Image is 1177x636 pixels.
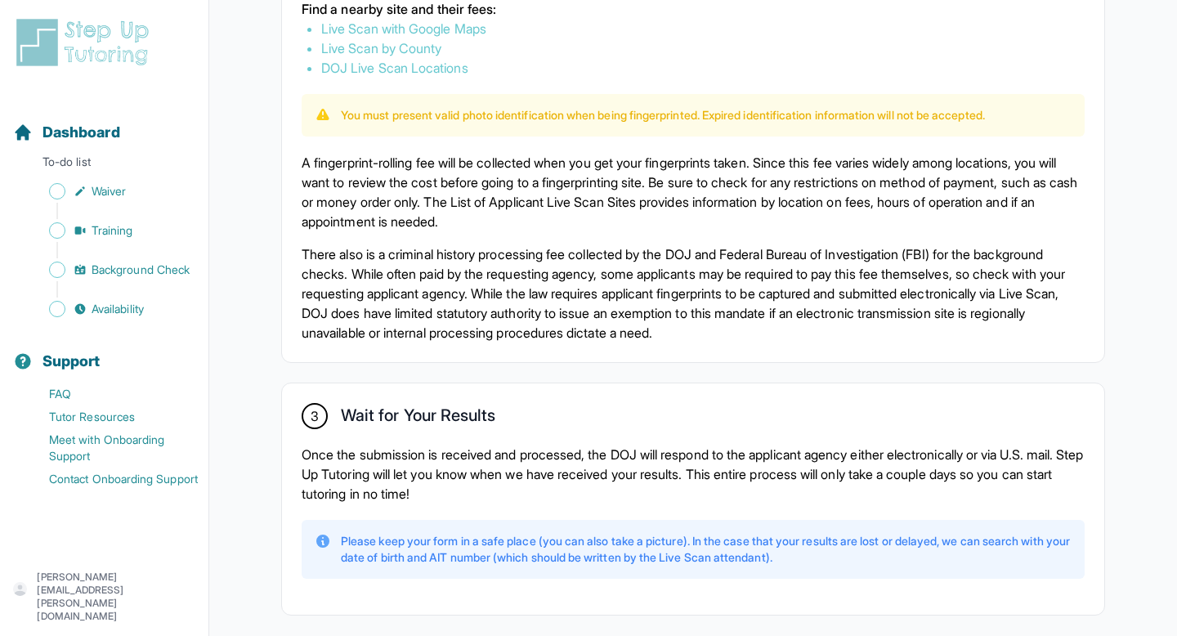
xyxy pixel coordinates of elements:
[92,183,126,199] span: Waiver
[321,20,486,37] a: Live Scan with Google Maps
[7,154,202,177] p: To-do list
[92,301,144,317] span: Availability
[13,16,159,69] img: logo
[341,405,495,432] h2: Wait for Your Results
[341,107,985,123] p: You must present valid photo identification when being fingerprinted. Expired identification info...
[7,324,202,379] button: Support
[13,121,120,144] a: Dashboard
[92,222,133,239] span: Training
[302,153,1085,231] p: A fingerprint-rolling fee will be collected when you get your fingerprints taken. Since this fee ...
[321,60,468,76] a: DOJ Live Scan Locations
[37,571,195,623] p: [PERSON_NAME][EMAIL_ADDRESS][PERSON_NAME][DOMAIN_NAME]
[321,40,441,56] a: Live Scan by County
[7,95,202,150] button: Dashboard
[92,262,190,278] span: Background Check
[311,406,319,426] span: 3
[341,533,1072,566] p: Please keep your form in a safe place (you can also take a picture). In the case that your result...
[43,121,120,144] span: Dashboard
[302,244,1085,343] p: There also is a criminal history processing fee collected by the DOJ and Federal Bureau of Invest...
[302,445,1085,504] p: Once the submission is received and processed, the DOJ will respond to the applicant agency eithe...
[13,428,208,468] a: Meet with Onboarding Support
[13,219,208,242] a: Training
[13,383,208,405] a: FAQ
[43,350,101,373] span: Support
[13,298,208,320] a: Availability
[13,258,208,281] a: Background Check
[13,180,208,203] a: Waiver
[13,468,208,490] a: Contact Onboarding Support
[13,405,208,428] a: Tutor Resources
[13,571,195,623] button: [PERSON_NAME][EMAIL_ADDRESS][PERSON_NAME][DOMAIN_NAME]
